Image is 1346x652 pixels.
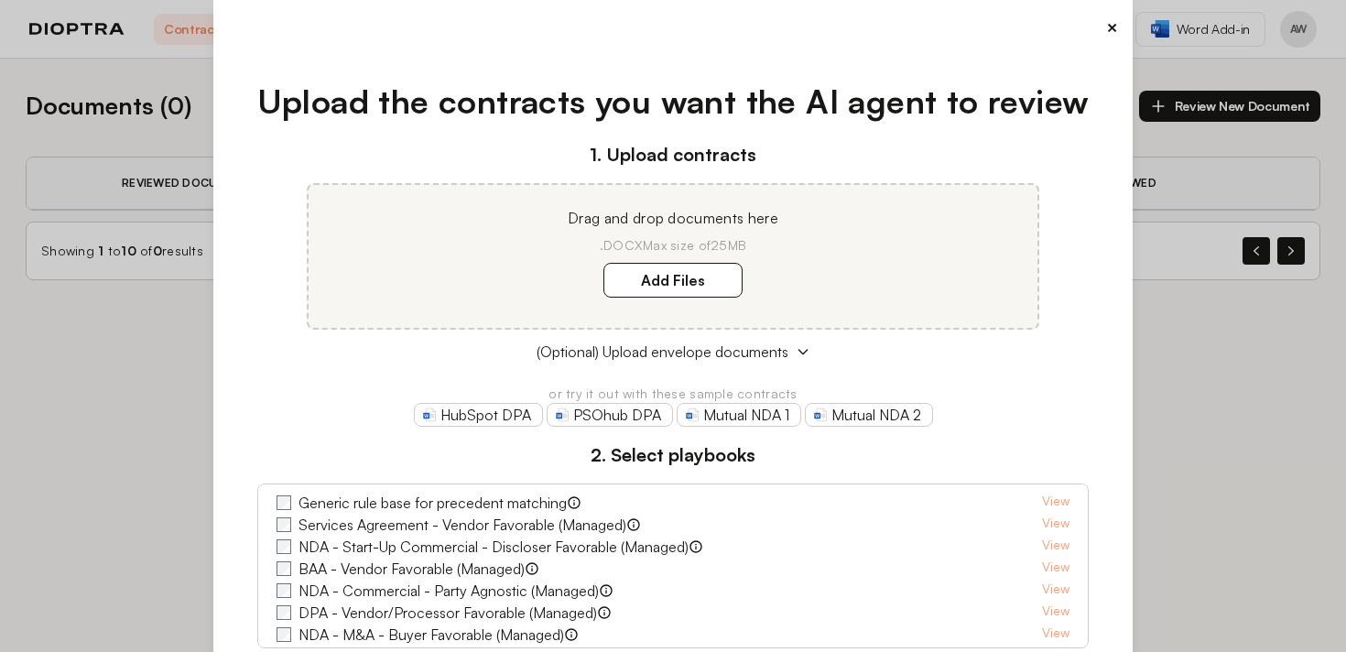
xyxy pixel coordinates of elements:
[257,141,1090,168] h3: 1. Upload contracts
[805,403,933,427] a: Mutual NDA 2
[299,624,564,646] label: NDA - M&A - Buyer Favorable (Managed)
[537,341,788,363] span: (Optional) Upload envelope documents
[547,403,673,427] a: PSOhub DPA
[299,536,689,558] label: NDA - Start-Up Commercial - Discloser Favorable (Managed)
[257,341,1090,363] button: (Optional) Upload envelope documents
[331,207,1015,229] p: Drag and drop documents here
[299,492,567,514] label: Generic rule base for precedent matching
[1042,580,1069,602] a: View
[1042,536,1069,558] a: View
[257,385,1090,403] p: or try it out with these sample contracts
[299,580,599,602] label: NDA - Commercial - Party Agnostic (Managed)
[1042,514,1069,536] a: View
[677,403,801,427] a: Mutual NDA 1
[257,441,1090,469] h3: 2. Select playbooks
[299,602,597,624] label: DPA - Vendor/Processor Favorable (Managed)
[1042,492,1069,514] a: View
[1042,602,1069,624] a: View
[257,77,1090,126] h1: Upload the contracts you want the AI agent to review
[299,558,525,580] label: BAA - Vendor Favorable (Managed)
[414,403,543,427] a: HubSpot DPA
[1042,624,1069,646] a: View
[1106,15,1118,40] button: ×
[1042,558,1069,580] a: View
[331,236,1015,255] p: .DOCX Max size of 25MB
[299,514,626,536] label: Services Agreement - Vendor Favorable (Managed)
[603,263,743,298] label: Add Files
